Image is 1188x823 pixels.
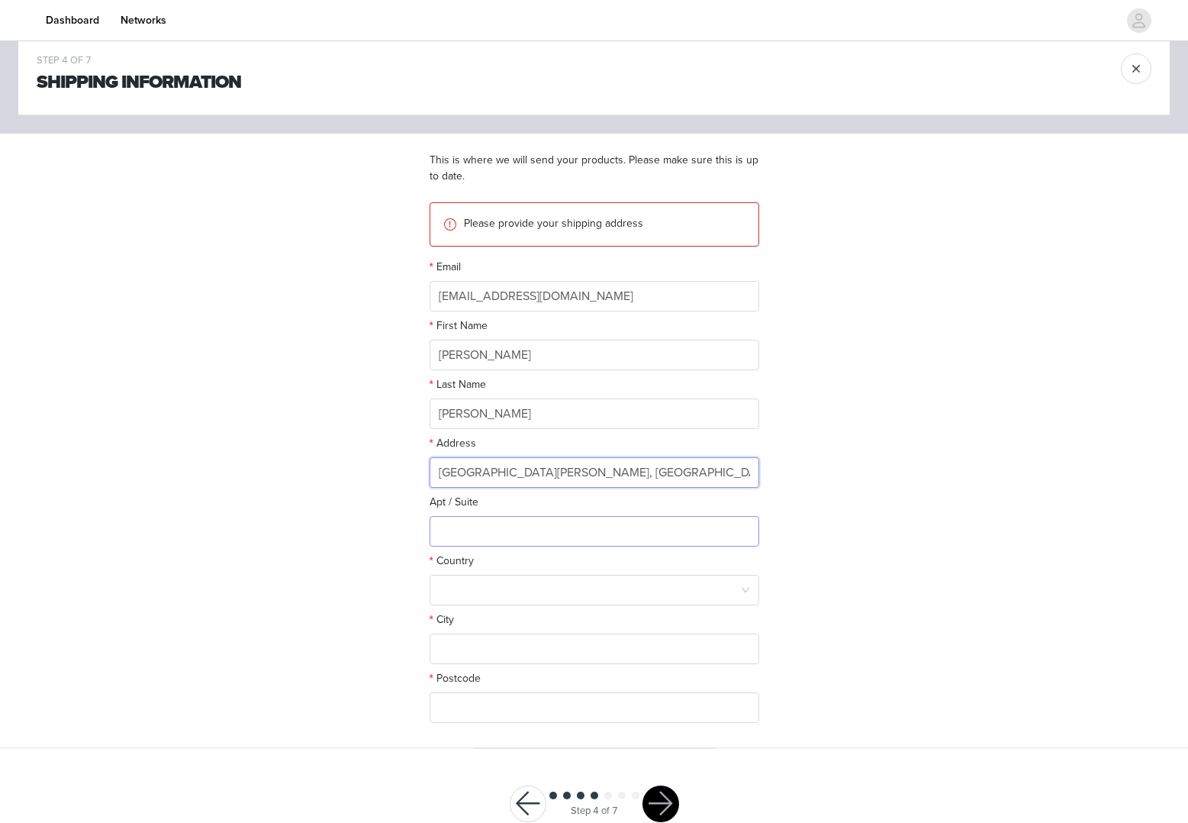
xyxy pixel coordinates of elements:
[430,613,454,626] label: City
[464,215,746,231] p: Please provide your shipping address
[430,554,474,567] label: Country
[37,69,241,96] h1: Shipping Information
[741,586,750,596] i: icon: down
[37,3,108,37] a: Dashboard
[111,3,175,37] a: Networks
[430,319,488,332] label: First Name
[430,495,478,508] label: Apt / Suite
[430,152,759,184] p: This is where we will send your products. Please make sure this is up to date.
[430,260,461,273] label: Email
[37,53,241,69] div: STEP 4 OF 7
[1132,8,1146,33] div: avatar
[430,672,481,685] label: Postcode
[571,804,618,819] div: Step 4 of 7
[430,378,486,391] label: Last Name
[430,437,476,450] label: Address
